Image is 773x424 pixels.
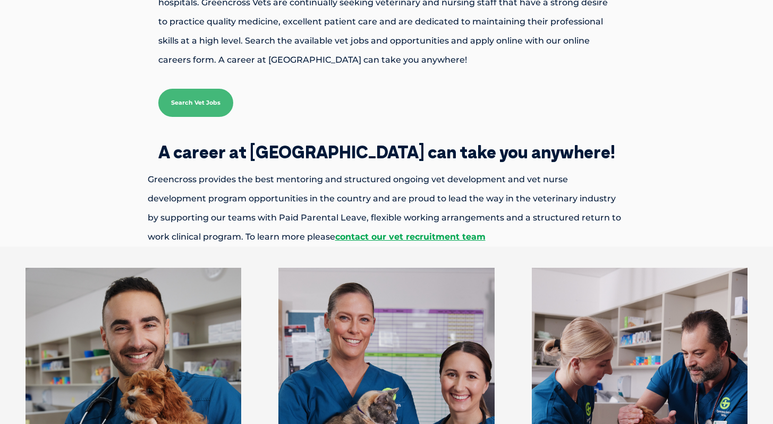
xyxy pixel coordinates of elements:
a: contact our vet recruitment team [335,232,486,242]
a: Search Vet Jobs [158,89,233,117]
p: Greencross provides the best mentoring and structured ongoing vet development and vet nurse devel... [111,170,663,247]
h2: A career at [GEOGRAPHIC_DATA] can take you anywhere! [111,143,663,160]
